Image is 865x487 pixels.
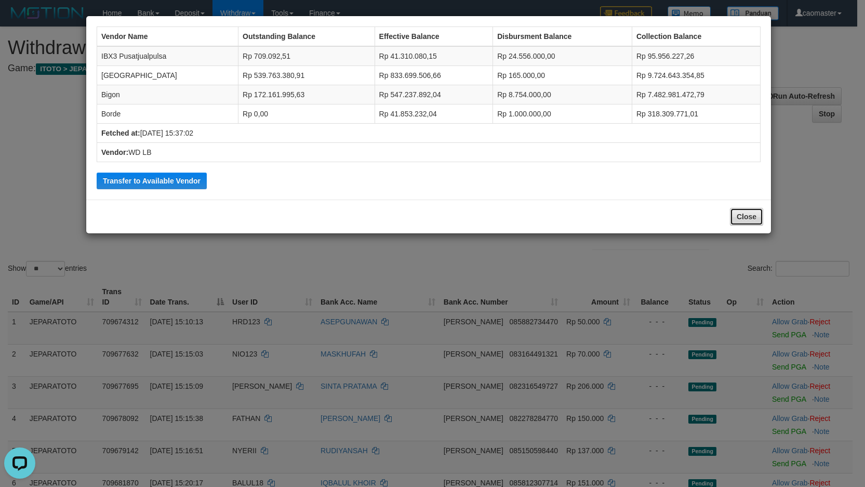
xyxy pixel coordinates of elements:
[493,27,632,47] th: Disbursment Balance
[632,27,760,47] th: Collection Balance
[238,66,375,85] td: Rp 539.763.380,91
[493,46,632,66] td: Rp 24.556.000,00
[493,85,632,104] td: Rp 8.754.000,00
[97,143,761,162] td: WD LB
[97,173,207,189] button: Transfer to Available Vendor
[97,124,761,143] td: [DATE] 15:37:02
[238,27,375,47] th: Outstanding Balance
[375,104,493,124] td: Rp 41.853.232,04
[375,27,493,47] th: Effective Balance
[375,66,493,85] td: Rp 833.699.506,66
[632,46,760,66] td: Rp 95.956.227,26
[375,46,493,66] td: Rp 41.310.080,15
[632,104,760,124] td: Rp 318.309.771,01
[375,85,493,104] td: Rp 547.237.892,04
[238,85,375,104] td: Rp 172.161.995,63
[101,148,128,156] b: Vendor:
[97,104,238,124] td: Borde
[238,104,375,124] td: Rp 0,00
[4,4,35,35] button: Open LiveChat chat widget
[632,85,760,104] td: Rp 7.482.981.472,79
[730,208,763,226] button: Close
[101,129,140,137] b: Fetched at:
[97,85,238,104] td: Bigon
[493,66,632,85] td: Rp 165.000,00
[97,46,238,66] td: IBX3 Pusatjualpulsa
[97,66,238,85] td: [GEOGRAPHIC_DATA]
[238,46,375,66] td: Rp 709.092,51
[632,66,760,85] td: Rp 9.724.643.354,85
[493,104,632,124] td: Rp 1.000.000,00
[97,27,238,47] th: Vendor Name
